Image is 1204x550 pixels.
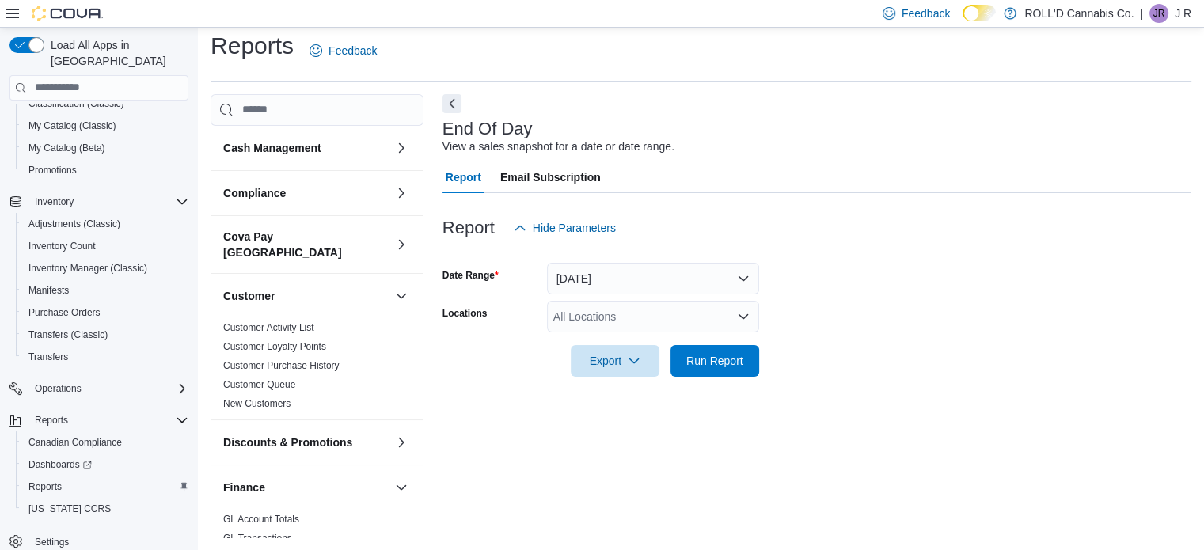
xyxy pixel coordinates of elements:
button: Transfers (Classic) [16,324,195,346]
a: Feedback [303,35,383,66]
span: [US_STATE] CCRS [28,503,111,515]
button: Finance [392,478,411,497]
h3: Compliance [223,185,286,201]
a: Inventory Count [22,237,102,256]
label: Date Range [442,269,499,282]
h3: Finance [223,480,265,495]
h3: Cash Management [223,140,321,156]
a: Classification (Classic) [22,94,131,113]
a: Dashboards [16,453,195,476]
a: Manifests [22,281,75,300]
button: Discounts & Promotions [392,433,411,452]
span: Canadian Compliance [22,433,188,452]
a: Dashboards [22,455,98,474]
span: Operations [35,382,82,395]
a: Canadian Compliance [22,433,128,452]
button: Reports [16,476,195,498]
button: Cova Pay [GEOGRAPHIC_DATA] [392,235,411,254]
button: My Catalog (Classic) [16,115,195,137]
button: [US_STATE] CCRS [16,498,195,520]
span: Report [446,161,481,193]
a: Purchase Orders [22,303,107,322]
span: GL Transactions [223,532,292,544]
button: Discounts & Promotions [223,434,389,450]
span: Dashboards [22,455,188,474]
button: Next [442,94,461,113]
button: Inventory Manager (Classic) [16,257,195,279]
button: Open list of options [737,310,750,323]
button: Canadian Compliance [16,431,195,453]
span: Operations [28,379,188,398]
button: Adjustments (Classic) [16,213,195,235]
span: Dark Mode [963,21,963,22]
button: Cash Management [392,138,411,157]
span: JR [1153,4,1165,23]
h1: Reports [211,30,294,62]
span: Hide Parameters [533,220,616,236]
a: Customer Loyalty Points [223,341,326,352]
button: Promotions [16,159,195,181]
button: Operations [28,379,88,398]
div: J R [1149,4,1168,23]
h3: Cova Pay [GEOGRAPHIC_DATA] [223,229,389,260]
p: J R [1175,4,1191,23]
a: Transfers [22,347,74,366]
a: New Customers [223,398,291,409]
span: Promotions [22,161,188,180]
span: Transfers (Classic) [28,328,108,341]
button: Inventory [28,192,80,211]
a: Transfers (Classic) [22,325,114,344]
span: Classification (Classic) [22,94,188,113]
a: GL Transactions [223,533,292,544]
h3: Discounts & Promotions [223,434,352,450]
a: Inventory Manager (Classic) [22,259,154,278]
a: My Catalog (Classic) [22,116,123,135]
button: Classification (Classic) [16,93,195,115]
span: Settings [35,536,69,548]
span: GL Account Totals [223,513,299,525]
span: Transfers [22,347,188,366]
span: New Customers [223,397,291,410]
span: My Catalog (Beta) [28,142,105,154]
a: Customer Purchase History [223,360,340,371]
span: Inventory [35,195,74,208]
span: Manifests [28,284,69,297]
span: Inventory Manager (Classic) [28,262,147,275]
a: Reports [22,477,68,496]
span: Adjustments (Classic) [28,218,120,230]
span: Run Report [686,353,743,369]
a: Adjustments (Classic) [22,214,127,233]
span: Customer Purchase History [223,359,340,372]
span: Load All Apps in [GEOGRAPHIC_DATA] [44,37,188,69]
button: Reports [28,411,74,430]
input: Dark Mode [963,5,996,21]
span: Feedback [329,43,377,59]
span: Customer Queue [223,378,295,391]
button: Finance [223,480,389,495]
span: My Catalog (Classic) [28,119,116,132]
div: Customer [211,318,423,419]
button: Manifests [16,279,195,302]
a: Promotions [22,161,83,180]
button: Customer [223,288,389,304]
span: Reports [28,411,188,430]
button: My Catalog (Beta) [16,137,195,159]
button: Export [571,345,659,377]
span: Purchase Orders [22,303,188,322]
span: Reports [28,480,62,493]
span: Feedback [902,6,950,21]
h3: End Of Day [442,119,533,138]
p: | [1140,4,1143,23]
span: Inventory Count [28,240,96,252]
span: Adjustments (Classic) [22,214,188,233]
h3: Customer [223,288,275,304]
span: My Catalog (Classic) [22,116,188,135]
a: [US_STATE] CCRS [22,499,117,518]
button: Hide Parameters [507,212,622,244]
span: Transfers (Classic) [22,325,188,344]
span: Inventory Count [22,237,188,256]
a: GL Account Totals [223,514,299,525]
div: View a sales snapshot for a date or date range. [442,138,674,155]
span: Inventory [28,192,188,211]
span: Customer Activity List [223,321,314,334]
